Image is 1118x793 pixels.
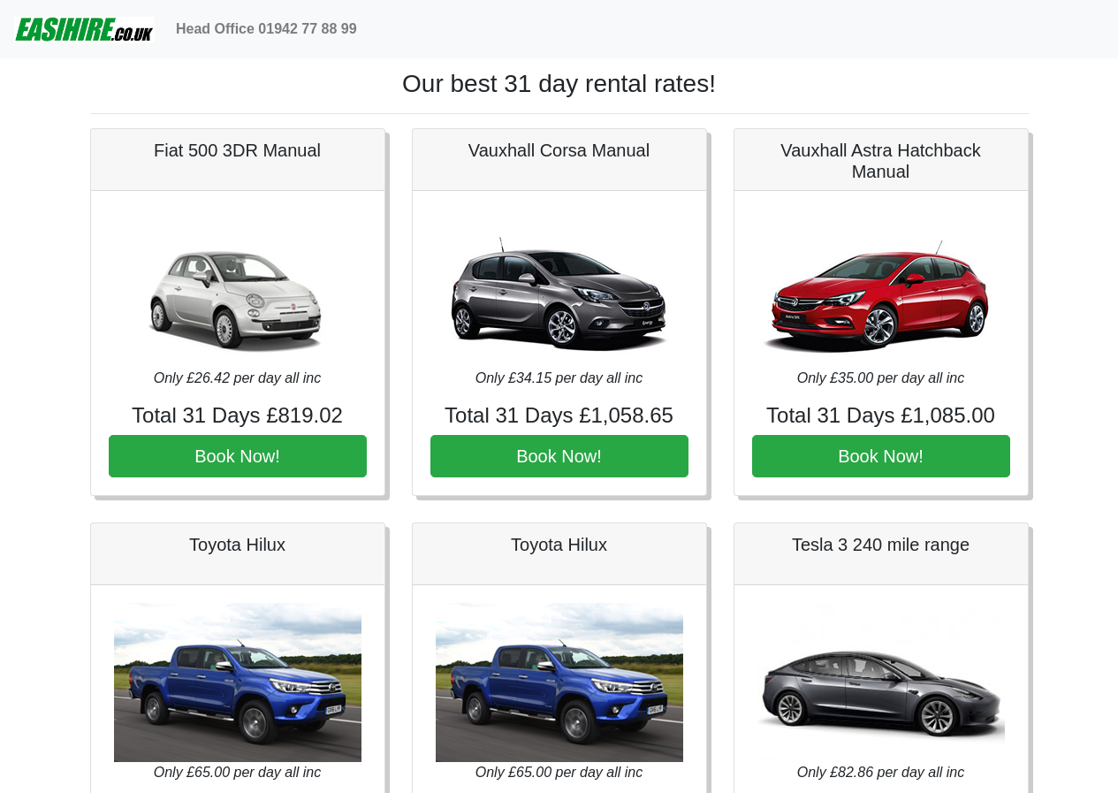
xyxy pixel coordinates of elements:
[109,435,367,477] button: Book Now!
[169,11,364,47] a: Head Office 01942 77 88 99
[475,765,643,780] i: Only £65.00 per day all inc
[757,603,1005,762] img: Tesla 3 240 mile range
[475,370,643,385] i: Only £34.15 per day all inc
[430,534,688,555] h5: Toyota Hilux
[154,765,321,780] i: Only £65.00 per day all inc
[797,765,964,780] i: Only £82.86 per day all inc
[154,370,321,385] i: Only £26.42 per day all inc
[436,209,683,368] img: Vauxhall Corsa Manual
[114,209,361,368] img: Fiat 500 3DR Manual
[430,403,688,429] h4: Total 31 Days £1,058.65
[757,209,1005,368] img: Vauxhall Astra Hatchback Manual
[430,435,688,477] button: Book Now!
[752,403,1010,429] h4: Total 31 Days £1,085.00
[430,140,688,161] h5: Vauxhall Corsa Manual
[14,11,155,47] img: easihire_logo_small.png
[436,603,683,762] img: Toyota Hilux
[90,69,1029,99] h1: Our best 31 day rental rates!
[752,435,1010,477] button: Book Now!
[752,140,1010,182] h5: Vauxhall Astra Hatchback Manual
[114,603,361,762] img: Toyota Hilux
[109,140,367,161] h5: Fiat 500 3DR Manual
[109,534,367,555] h5: Toyota Hilux
[797,370,964,385] i: Only £35.00 per day all inc
[109,403,367,429] h4: Total 31 Days £819.02
[752,534,1010,555] h5: Tesla 3 240 mile range
[176,21,357,36] b: Head Office 01942 77 88 99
